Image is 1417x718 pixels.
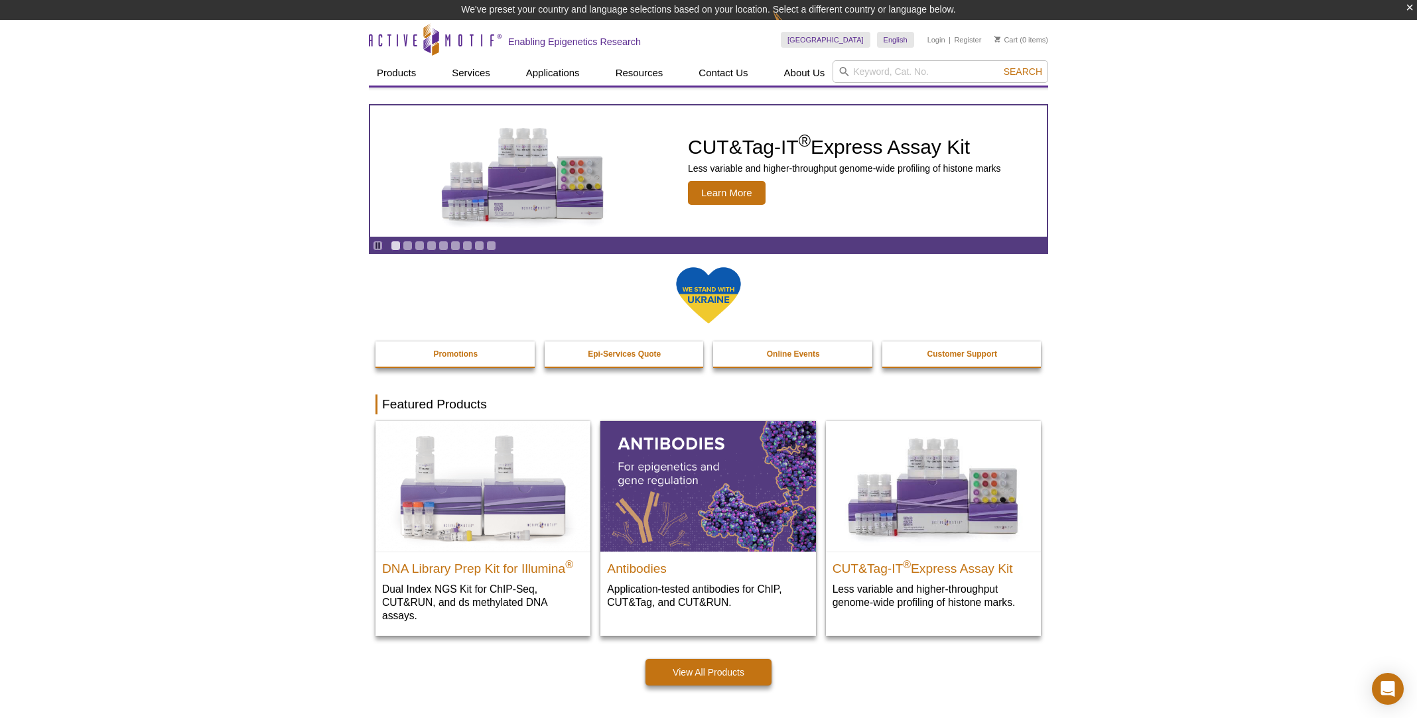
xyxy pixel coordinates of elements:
strong: Customer Support [927,349,997,359]
a: CUT&Tag-IT Express Assay Kit CUT&Tag-IT®Express Assay Kit Less variable and higher-throughput gen... [370,105,1047,237]
span: Learn More [688,181,766,205]
a: Go to slide 7 [462,241,472,251]
p: Application-tested antibodies for ChIP, CUT&Tag, and CUT&RUN. [607,582,809,609]
a: Go to slide 1 [391,241,401,251]
a: Contact Us [691,60,756,86]
a: DNA Library Prep Kit for Illumina DNA Library Prep Kit for Illumina® Dual Index NGS Kit for ChIP-... [375,421,590,635]
a: Go to slide 8 [474,241,484,251]
h2: CUT&Tag-IT Express Assay Kit [833,556,1034,575]
p: Less variable and higher-throughput genome-wide profiling of histone marks​. [833,582,1034,609]
a: [GEOGRAPHIC_DATA] [781,32,870,48]
p: Less variable and higher-throughput genome-wide profiling of histone marks [688,162,1001,174]
a: View All Products [645,659,772,686]
a: All Antibodies Antibodies Application-tested antibodies for ChIP, CUT&Tag, and CUT&RUN. [600,421,815,622]
a: Promotions [375,341,536,367]
sup: ® [903,558,911,569]
a: Epi-Services Quote [545,341,705,367]
p: Dual Index NGS Kit for ChIP-Seq, CUT&RUN, and ds methylated DNA assays. [382,582,584,623]
strong: Promotions [433,349,478,359]
a: Applications [518,60,588,86]
a: Online Events [713,341,874,367]
span: Search [1004,66,1042,77]
article: CUT&Tag-IT Express Assay Kit [370,105,1047,237]
a: Products [369,60,424,86]
a: Resources [608,60,671,86]
a: Go to slide 3 [415,241,425,251]
img: All Antibodies [600,421,815,551]
li: | [949,32,951,48]
a: Cart [994,35,1018,44]
img: CUT&Tag-IT Express Assay Kit [413,98,632,244]
strong: Online Events [767,349,820,359]
img: Your Cart [994,36,1000,42]
strong: Epi-Services Quote [588,349,661,359]
a: Go to slide 4 [427,241,437,251]
a: Go to slide 2 [403,241,413,251]
img: Change Here [773,10,808,41]
img: CUT&Tag-IT® Express Assay Kit [826,421,1041,551]
a: Go to slide 6 [450,241,460,251]
sup: ® [565,558,573,569]
a: English [877,32,914,48]
sup: ® [799,131,811,150]
h2: CUT&Tag-IT Express Assay Kit [688,137,1001,157]
h2: Enabling Epigenetics Research [508,36,641,48]
img: DNA Library Prep Kit for Illumina [375,421,590,551]
h2: DNA Library Prep Kit for Illumina [382,556,584,575]
div: Open Intercom Messenger [1372,673,1404,705]
a: Toggle autoplay [373,241,383,251]
button: Search [1000,66,1046,78]
li: (0 items) [994,32,1048,48]
a: Go to slide 5 [439,241,448,251]
a: Login [927,35,945,44]
a: Register [954,35,981,44]
a: Services [444,60,498,86]
input: Keyword, Cat. No. [833,60,1048,83]
a: Go to slide 9 [486,241,496,251]
img: We Stand With Ukraine [675,266,742,325]
h2: Featured Products [375,394,1042,414]
a: CUT&Tag-IT® Express Assay Kit CUT&Tag-IT®Express Assay Kit Less variable and higher-throughput ge... [826,421,1041,622]
a: Customer Support [882,341,1043,367]
h2: Antibodies [607,556,809,575]
a: About Us [776,60,833,86]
